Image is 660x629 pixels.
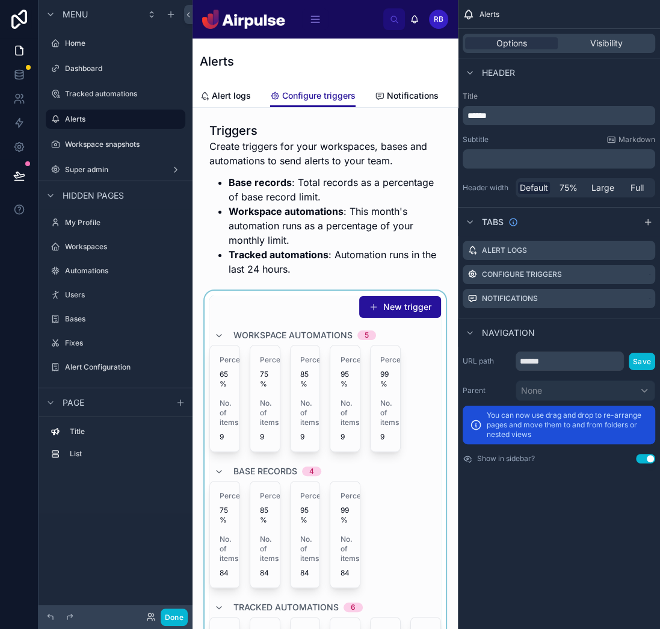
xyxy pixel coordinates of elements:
[618,135,655,144] span: Markdown
[46,261,185,280] a: Automations
[46,237,185,256] a: Workspaces
[482,327,535,339] span: Navigation
[200,53,234,70] h1: Alerts
[46,309,185,329] a: Bases
[46,358,185,377] a: Alert Configuration
[591,182,614,194] span: Large
[482,216,504,228] span: Tabs
[521,385,542,397] span: None
[496,37,527,49] span: Options
[202,10,285,29] img: App logo
[63,190,124,202] span: Hidden pages
[590,37,623,49] span: Visibility
[631,182,644,194] span: Full
[70,427,180,436] label: Title
[560,182,578,194] span: 75%
[463,91,655,101] label: Title
[487,411,648,439] p: You can now use drag and drop to re-arrange pages and move them to and from folders or nested views
[463,183,511,193] label: Header width
[516,380,655,401] button: None
[606,135,655,144] a: Markdown
[463,135,489,144] label: Subtitle
[46,34,185,53] a: Home
[65,290,183,300] label: Users
[65,338,183,348] label: Fixes
[387,90,439,102] span: Notifications
[482,270,562,279] label: Configure triggers
[629,353,655,370] button: Save
[295,6,383,33] div: scrollable content
[65,165,166,175] label: Super admin
[482,67,515,79] span: Header
[463,149,655,169] div: scrollable content
[200,85,251,109] a: Alert logs
[480,10,499,19] span: Alerts
[463,106,655,125] div: scrollable content
[65,114,178,124] label: Alerts
[65,314,183,324] label: Bases
[46,110,185,129] a: Alerts
[65,242,183,252] label: Workspaces
[46,160,185,179] a: Super admin
[65,64,183,73] label: Dashboard
[46,135,185,154] a: Workspace snapshots
[482,246,527,255] label: Alert logs
[65,218,183,228] label: My Profile
[161,609,188,626] button: Done
[375,85,439,109] a: Notifications
[65,266,183,276] label: Automations
[46,84,185,104] a: Tracked automations
[46,285,185,305] a: Users
[46,213,185,232] a: My Profile
[65,362,183,372] label: Alert Configuration
[212,90,251,102] span: Alert logs
[520,182,548,194] span: Default
[463,386,511,395] label: Parent
[482,294,538,303] label: Notifications
[39,417,193,476] div: scrollable content
[65,140,183,149] label: Workspace snapshots
[63,397,84,409] span: Page
[477,454,535,463] label: Show in sidebar?
[46,333,185,353] a: Fixes
[63,8,88,20] span: Menu
[65,89,183,99] label: Tracked automations
[463,356,511,366] label: URL path
[65,39,183,48] label: Home
[434,14,443,24] span: RB
[70,449,180,459] label: List
[270,85,356,108] a: Configure triggers
[282,90,356,102] span: Configure triggers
